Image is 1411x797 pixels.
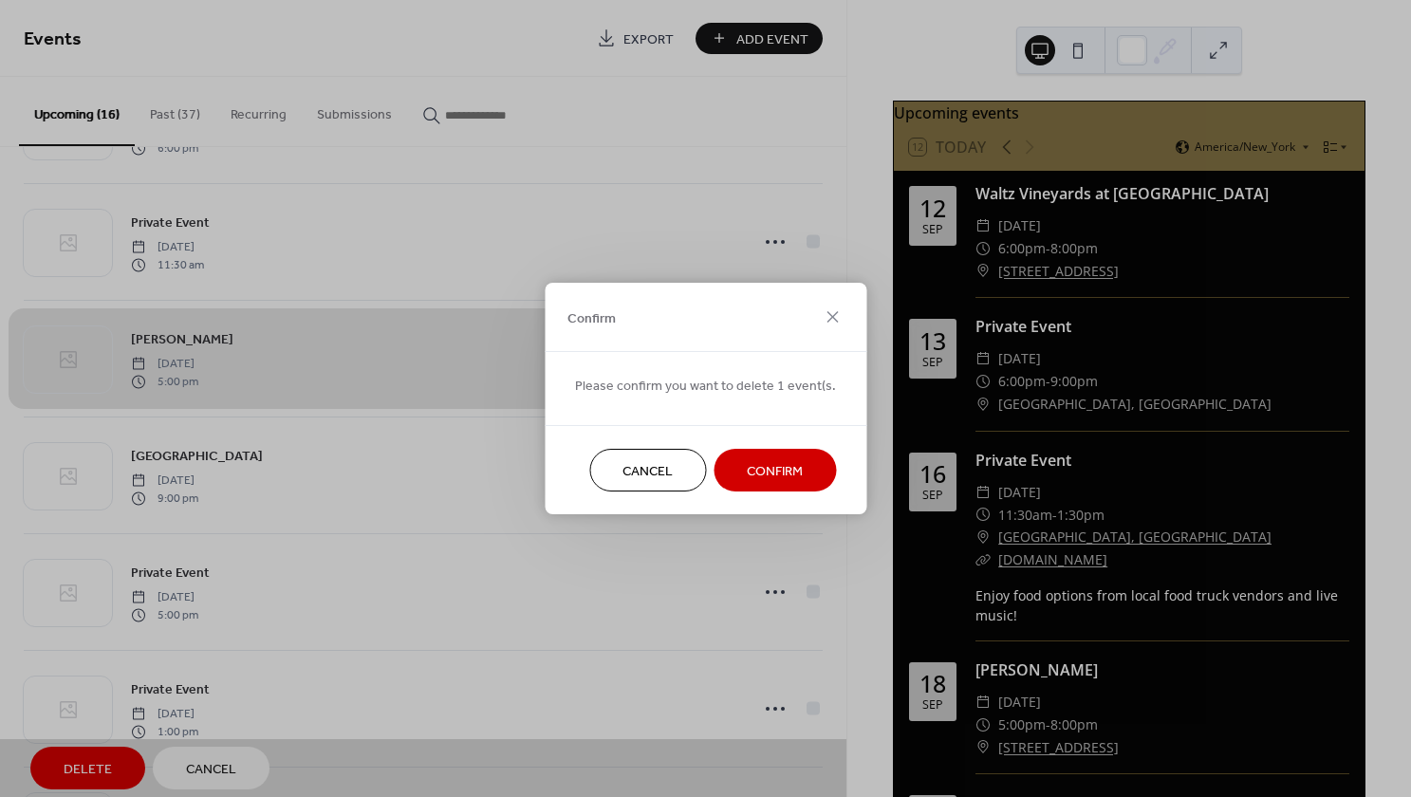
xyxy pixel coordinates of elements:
button: Confirm [714,449,836,491]
button: Cancel [589,449,706,491]
span: Please confirm you want to delete 1 event(s. [575,377,836,397]
span: Confirm [747,462,803,482]
span: Cancel [622,462,673,482]
span: Confirm [567,308,616,328]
